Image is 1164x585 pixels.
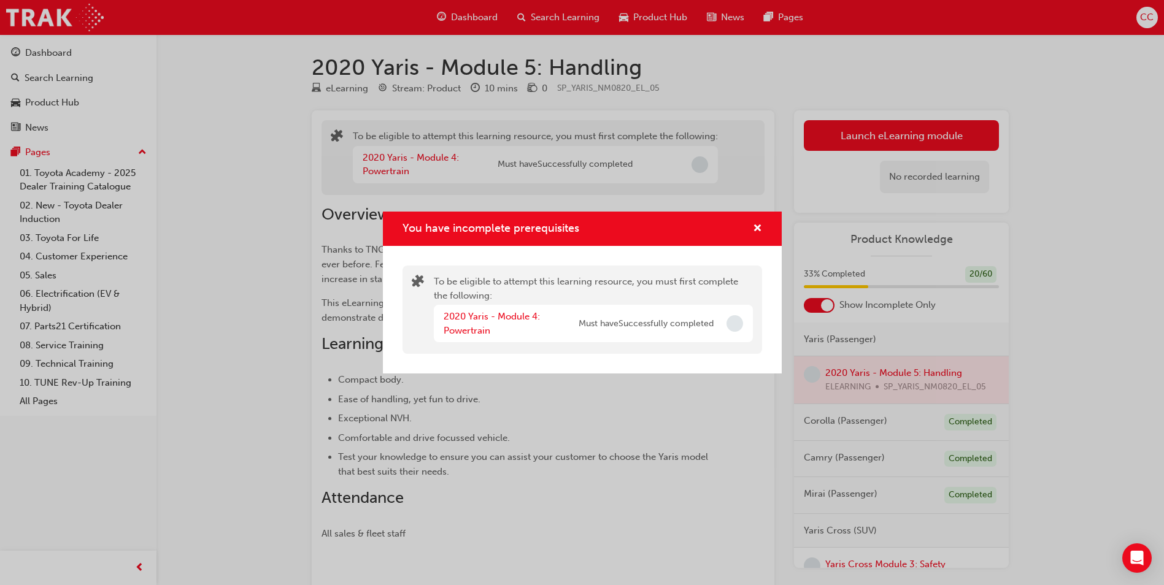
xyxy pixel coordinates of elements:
a: 2020 Yaris - Module 4: Powertrain [444,311,540,336]
div: Open Intercom Messenger [1122,543,1152,573]
div: You have incomplete prerequisites [383,212,782,374]
span: You have incomplete prerequisites [403,221,579,235]
span: cross-icon [753,224,762,235]
span: puzzle-icon [412,276,424,290]
div: To be eligible to attempt this learning resource, you must first complete the following: [434,275,753,345]
button: cross-icon [753,221,762,237]
span: Must have Successfully completed [579,317,714,331]
span: Incomplete [727,315,743,332]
